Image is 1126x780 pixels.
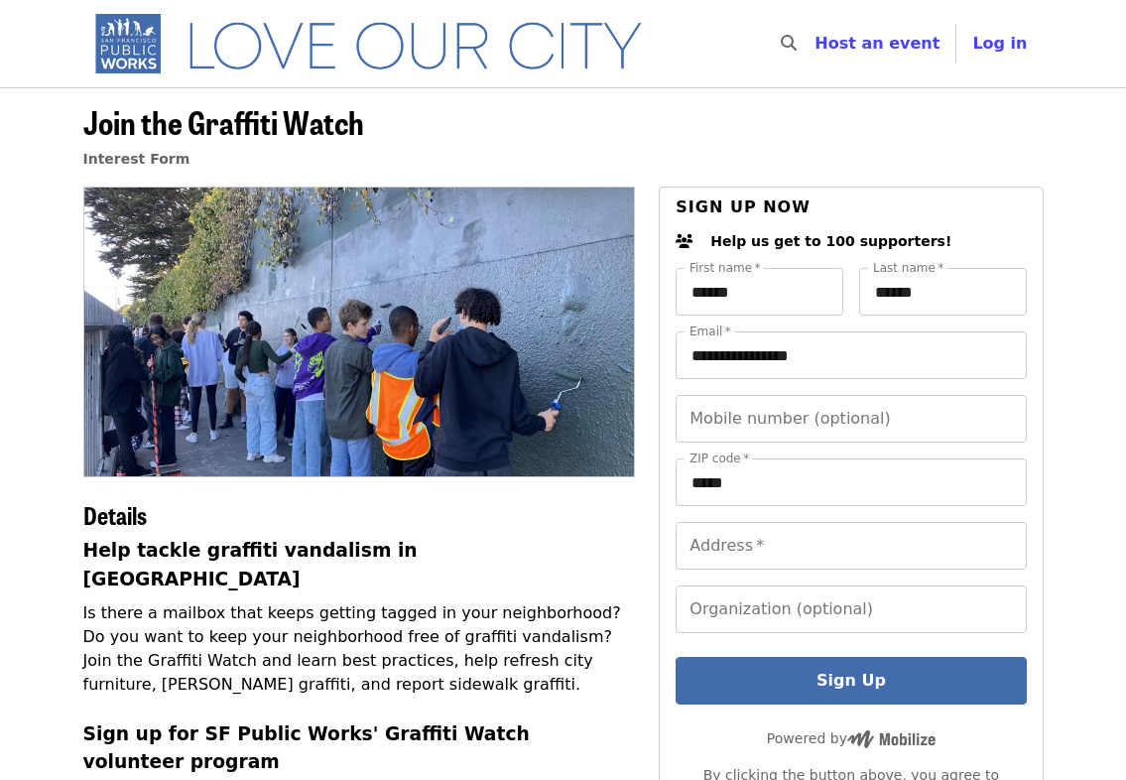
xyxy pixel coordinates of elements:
input: Organization (optional) [676,585,1026,633]
a: Interest Form [83,151,190,167]
i: search icon [781,34,797,53]
span: Help us get to 100 supporters! [710,233,951,249]
span: Log in [972,34,1027,53]
button: Log in [956,24,1043,64]
img: SF Public Works - Home [83,12,672,75]
label: ZIP code [689,453,749,464]
input: First name [676,268,843,316]
input: Last name [859,268,1027,316]
span: Details [83,497,147,532]
span: Sign up now [676,197,811,216]
p: Is there a mailbox that keeps getting tagged in your neighborhood? Do you want to keep your neigh... [83,601,636,697]
span: Join the Graffiti Watch [83,98,364,145]
input: Search [809,20,824,67]
input: ZIP code [676,458,1026,506]
a: Host an event [814,34,939,53]
i: users icon [676,233,693,250]
label: Last name [873,262,943,274]
input: Address [676,522,1026,570]
button: Sign Up [676,657,1026,705]
span: Powered by [767,730,936,746]
h3: Sign up for SF Public Works' Graffiti Watch volunteer program [83,720,636,776]
img: Powered by Mobilize [847,730,936,748]
label: Email [689,325,731,337]
input: Email [676,331,1026,379]
img: Join the Graffiti Watch organized by SF Public Works [84,188,635,475]
label: First name [689,262,761,274]
h3: Help tackle graffiti vandalism in [GEOGRAPHIC_DATA] [83,537,636,592]
input: Mobile number (optional) [676,395,1026,443]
